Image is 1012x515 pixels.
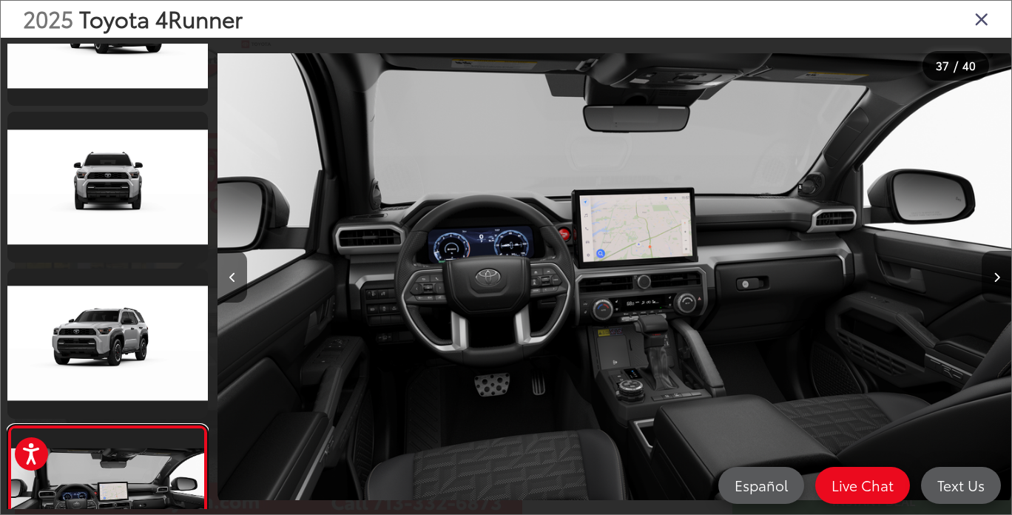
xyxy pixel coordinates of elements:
[815,467,910,504] a: Live Chat
[982,251,1011,303] button: Next image
[824,476,901,494] span: Live Chat
[217,45,1011,508] div: 2025 Toyota 4Runner TRD Off-Road Premium 36
[718,467,804,504] a: Español
[974,9,989,28] i: Close gallery
[952,61,959,71] span: /
[727,476,795,494] span: Español
[23,2,73,34] span: 2025
[5,129,210,244] img: 2025 Toyota 4Runner TRD Off-Road Premium
[217,251,247,303] button: Previous image
[936,57,949,73] span: 37
[5,286,210,401] img: 2025 Toyota 4Runner TRD Off-Road Premium
[217,45,1011,508] img: 2025 Toyota 4Runner TRD Off-Road Premium
[921,467,1001,504] a: Text Us
[79,2,243,34] span: Toyota 4Runner
[962,57,976,73] span: 40
[930,476,992,494] span: Text Us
